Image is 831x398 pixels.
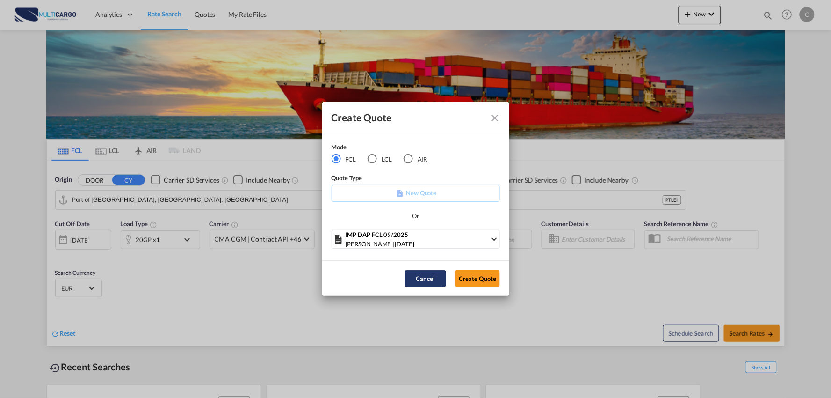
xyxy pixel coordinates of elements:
[368,154,392,164] md-radio-button: LCL
[395,240,414,248] span: [DATE]
[332,173,500,185] div: Quote Type
[455,270,500,287] button: Create Quote
[322,102,509,296] md-dialog: Create QuoteModeFCL LCLAIR ...
[346,240,393,248] span: [PERSON_NAME]
[332,185,500,202] div: New Quote
[412,211,419,221] div: Or
[490,112,501,124] md-icon: Close dialog
[335,188,497,198] p: New Quote
[346,230,490,239] div: IMP DAP FCL 09/2025
[346,239,490,249] div: |
[332,142,439,154] div: Mode
[405,270,446,287] button: Cancel
[486,109,503,125] button: Close dialog
[404,154,427,164] md-radio-button: AIR
[332,111,483,123] div: Create Quote
[332,230,500,249] md-select: Select template: IMP DAP FCL 09/2025 Patricia Barroso | 12 Sep 2025
[332,154,356,164] md-radio-button: FCL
